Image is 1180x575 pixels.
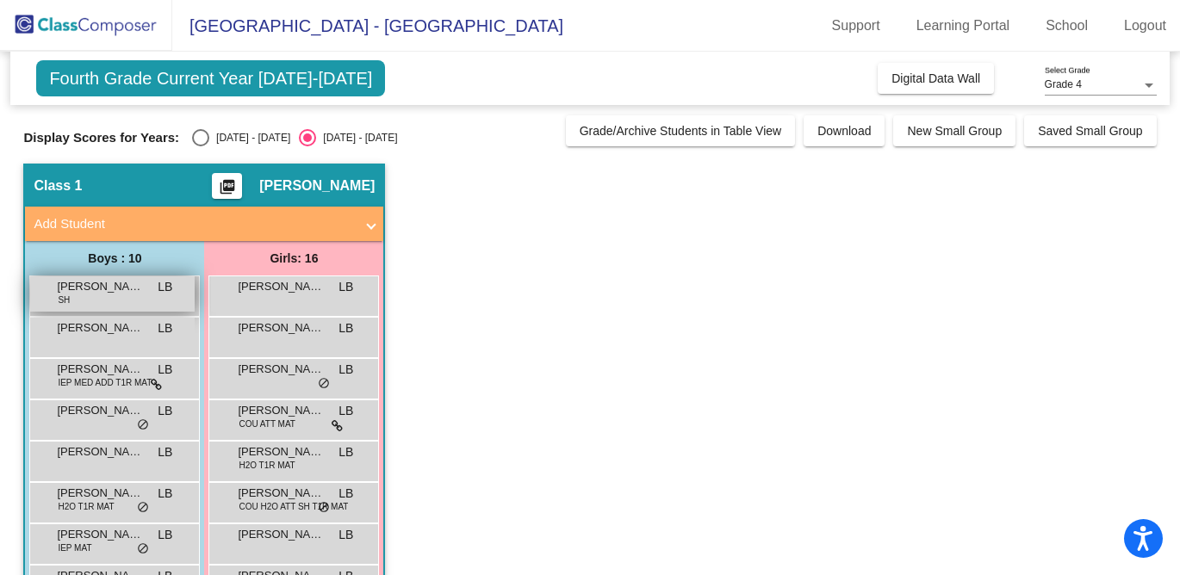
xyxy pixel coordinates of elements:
span: IEP MAT [58,541,91,554]
span: [PERSON_NAME] [238,485,324,502]
mat-panel-title: Add Student [34,214,354,234]
span: [PERSON_NAME] [238,402,324,419]
span: H2O T1R MAT [239,459,295,472]
mat-radio-group: Select an option [192,129,397,146]
span: [PERSON_NAME] [57,526,143,543]
span: Grade 4 [1045,78,1082,90]
span: do_not_disturb_alt [137,418,149,432]
span: Fourth Grade Current Year [DATE]-[DATE] [36,60,385,96]
span: COU ATT MAT [239,417,295,430]
span: LB [338,361,353,379]
span: [PERSON_NAME] [57,319,143,337]
button: Print Students Details [212,173,242,199]
div: [DATE] - [DATE] [209,130,290,145]
a: Learning Portal [903,12,1024,40]
span: LB [158,485,172,503]
span: LB [158,402,172,420]
mat-icon: picture_as_pdf [217,178,238,202]
span: COU H2O ATT SH T1R MAT [239,500,348,513]
button: New Small Group [893,115,1015,146]
a: School [1032,12,1102,40]
span: do_not_disturb_alt [137,501,149,515]
button: Digital Data Wall [878,63,994,94]
span: New Small Group [907,124,1002,138]
span: Download [817,124,871,138]
button: Saved Small Group [1024,115,1156,146]
span: [GEOGRAPHIC_DATA] - [GEOGRAPHIC_DATA] [172,12,563,40]
span: [PERSON_NAME] [57,485,143,502]
span: [PERSON_NAME] [238,443,324,461]
span: [PERSON_NAME] [259,177,375,195]
span: [PERSON_NAME] [238,319,324,337]
span: [PERSON_NAME] [238,278,324,295]
a: Support [818,12,894,40]
span: Display Scores for Years: [23,130,179,145]
span: Saved Small Group [1038,124,1142,138]
span: Grade/Archive Students in Table View [580,124,782,138]
span: LB [338,278,353,296]
div: [DATE] - [DATE] [316,130,397,145]
div: Girls: 16 [204,241,383,275]
span: LB [158,443,172,461]
span: LB [158,278,172,296]
button: Download [804,115,885,146]
span: IEP MED ADD T1R MAT [58,376,152,389]
div: Boys : 10 [25,241,204,275]
span: LB [338,526,353,544]
span: Digital Data Wall [891,71,980,85]
span: LB [338,485,353,503]
a: Logout [1110,12,1180,40]
span: do_not_disturb_alt [318,501,330,515]
span: [PERSON_NAME] [57,361,143,378]
span: SH [58,294,70,306]
span: LB [158,361,172,379]
span: [PERSON_NAME] [238,361,324,378]
span: [PERSON_NAME] [57,278,143,295]
span: LB [158,319,172,337]
span: do_not_disturb_alt [137,542,149,556]
span: Class 1 [34,177,82,195]
span: [PERSON_NAME] [PERSON_NAME] [57,402,143,419]
span: H2O T1R MAT [58,500,114,513]
span: [PERSON_NAME] [238,526,324,543]
span: LB [158,526,172,544]
button: Grade/Archive Students in Table View [566,115,796,146]
span: [PERSON_NAME] [57,443,143,461]
span: LB [338,443,353,461]
span: LB [338,319,353,337]
mat-expansion-panel-header: Add Student [25,207,383,241]
span: LB [338,402,353,420]
span: do_not_disturb_alt [318,377,330,391]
